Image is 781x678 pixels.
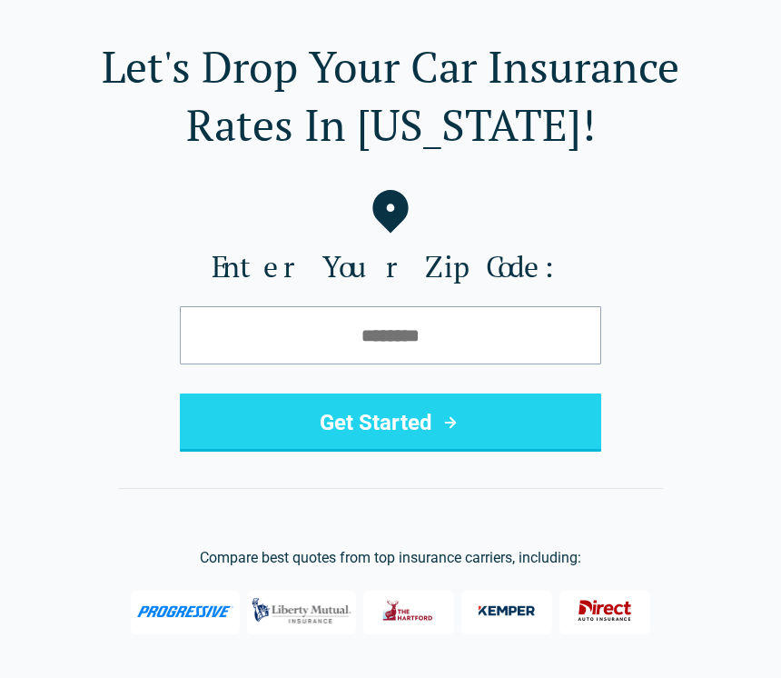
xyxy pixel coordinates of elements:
label: Enter Your Zip Code: [29,248,752,284]
img: Progressive [137,605,234,618]
img: The Hartford [372,592,445,630]
img: Direct General [568,592,641,630]
button: Get Started [180,394,601,452]
h1: Let's Drop Your Car Insurance Rates In [US_STATE]! [29,37,752,154]
p: Compare best quotes from top insurance carriers, including: [29,547,752,569]
img: Liberty Mutual [247,589,356,633]
img: Kemper [470,592,543,630]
